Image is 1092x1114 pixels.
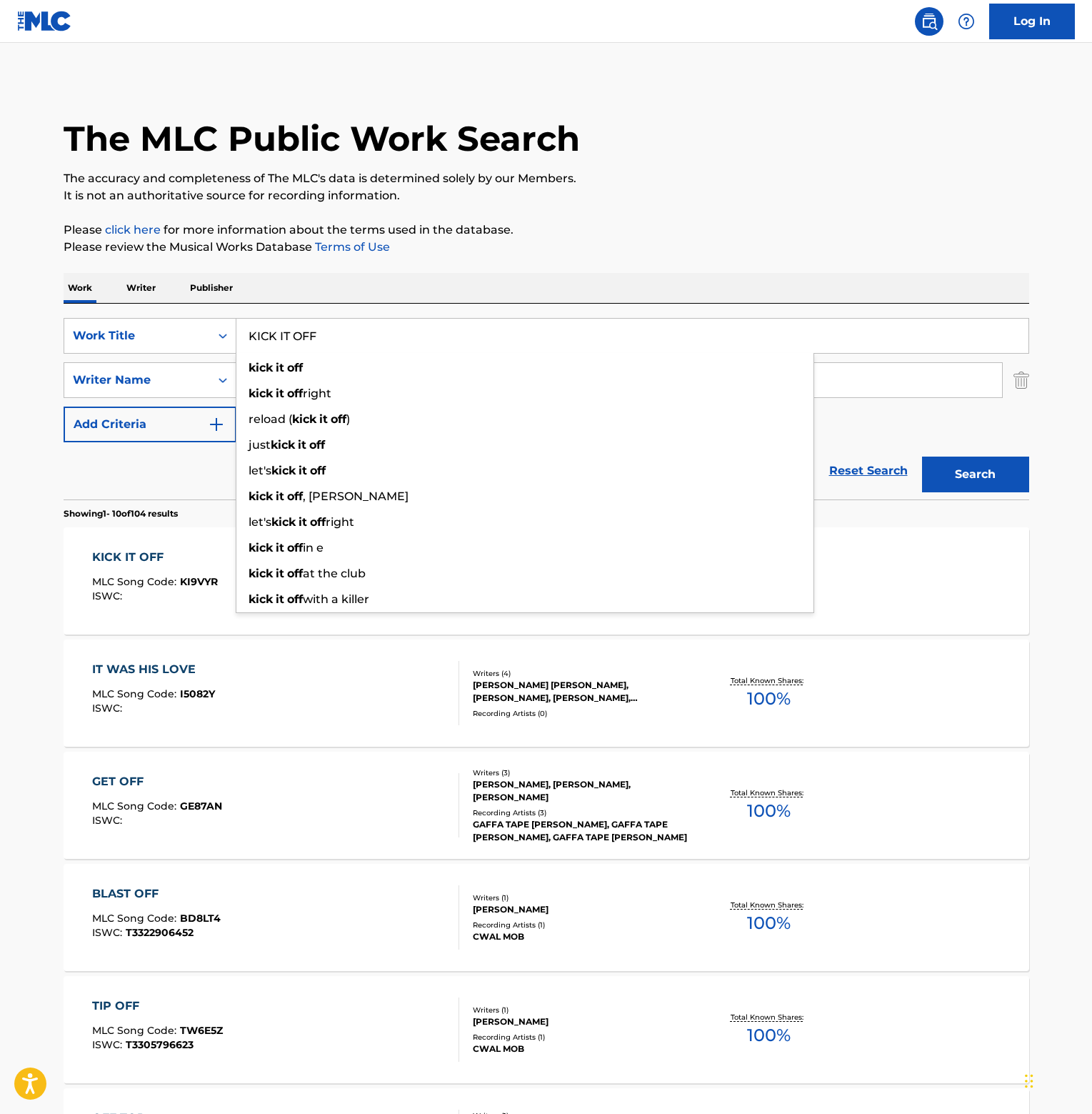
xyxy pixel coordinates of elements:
strong: it [276,361,284,374]
div: Recording Artists ( 1 ) [473,920,688,930]
strong: kick [271,464,296,477]
iframe: Chat Widget [1021,1045,1092,1114]
img: Delete Criterion [1013,362,1029,398]
strong: it [299,464,307,477]
p: Work [64,273,96,303]
strong: kick [292,412,316,426]
p: Publisher [186,273,237,303]
div: Recording Artists ( 1 ) [473,1032,688,1043]
strong: kick [249,387,273,400]
strong: off [310,464,326,477]
strong: it [276,592,284,606]
strong: it [276,489,284,503]
div: Writers ( 4 ) [473,668,688,679]
div: Help [952,7,981,36]
strong: it [319,412,328,426]
span: ISWC : [92,590,126,602]
p: It is not an authoritative source for recording information. [64,187,1029,204]
button: Add Criteria [64,407,236,442]
strong: off [310,515,326,529]
span: MLC Song Code : [92,575,180,588]
div: Recording Artists ( 0 ) [473,708,688,719]
p: Please for more information about the terms used in the database. [64,222,1029,239]
strong: kick [249,567,273,580]
strong: it [276,387,284,400]
span: MLC Song Code : [92,687,180,700]
p: Showing 1 - 10 of 104 results [64,507,178,520]
span: 100 % [747,910,791,936]
div: BLAST OFF [92,885,221,902]
a: Terms of Use [312,240,390,254]
p: Total Known Shares: [731,900,807,910]
img: search [921,13,938,30]
span: MLC Song Code : [92,1024,180,1037]
span: in e [303,541,324,554]
span: GE87AN [180,800,222,812]
h1: The MLC Public Work Search [64,117,580,160]
p: Total Known Shares: [731,1012,807,1023]
span: KI9VYR [180,575,218,588]
span: T3322906452 [126,926,194,939]
span: with a killer [303,592,369,606]
div: IT WAS HIS LOVE [92,661,215,678]
a: KICK IT OFFMLC Song Code:KI9VYRISWC:Writers (2)[PERSON_NAME], [PERSON_NAME]Recording Artists (1)[... [64,527,1029,635]
a: TIP OFFMLC Song Code:TW6E5ZISWC:T3305796623Writers (1)[PERSON_NAME]Recording Artists (1)CWAL MOBT... [64,976,1029,1083]
span: right [303,387,331,400]
p: Total Known Shares: [731,787,807,798]
strong: off [309,438,325,452]
a: GET OFFMLC Song Code:GE87ANISWC:Writers (3)[PERSON_NAME], [PERSON_NAME], [PERSON_NAME]Recording A... [64,752,1029,859]
span: BD8LT4 [180,912,221,925]
div: GAFFA TAPE [PERSON_NAME], GAFFA TAPE [PERSON_NAME], GAFFA TAPE [PERSON_NAME] [473,818,688,844]
strong: kick [271,515,296,529]
a: IT WAS HIS LOVEMLC Song Code:I5082YISWC:Writers (4)[PERSON_NAME] [PERSON_NAME], [PERSON_NAME], [P... [64,640,1029,747]
span: I5082Y [180,687,215,700]
span: TW6E5Z [180,1024,223,1037]
span: 100 % [747,798,791,824]
strong: it [298,438,306,452]
div: Writers ( 1 ) [473,892,688,903]
strong: kick [249,361,273,374]
strong: it [299,515,307,529]
strong: off [287,592,303,606]
span: ISWC : [92,1038,126,1051]
p: Total Known Shares: [731,675,807,686]
strong: kick [249,592,273,606]
span: reload ( [249,412,292,426]
strong: it [276,567,284,580]
a: BLAST OFFMLC Song Code:BD8LT4ISWC:T3322906452Writers (1)[PERSON_NAME]Recording Artists (1)CWAL MO... [64,864,1029,971]
span: ISWC : [92,702,126,715]
div: KICK IT OFF [92,549,218,566]
img: 9d2ae6d4665cec9f34b9.svg [208,416,225,433]
span: 100 % [747,686,791,712]
strong: kick [249,541,273,554]
span: ISWC : [92,926,126,939]
span: right [326,515,354,529]
p: Please review the Musical Works Database [64,239,1029,256]
div: Drag [1025,1060,1033,1103]
strong: off [287,387,303,400]
a: Log In [989,4,1075,39]
span: let's [249,464,271,477]
strong: off [287,541,303,554]
span: ) [346,412,350,426]
p: Writer [122,273,160,303]
span: MLC Song Code : [92,912,180,925]
a: Reset Search [822,455,915,487]
strong: it [276,541,284,554]
strong: off [287,489,303,503]
span: 100 % [747,1023,791,1048]
strong: off [331,412,346,426]
strong: kick [271,438,295,452]
a: click here [105,223,161,237]
img: MLC Logo [17,11,72,31]
div: CWAL MOB [473,930,688,943]
span: let's [249,515,271,529]
span: MLC Song Code : [92,800,180,812]
img: help [958,13,975,30]
div: GET OFF [92,773,222,790]
span: T3305796623 [126,1038,194,1051]
strong: off [287,361,303,374]
div: [PERSON_NAME], [PERSON_NAME], [PERSON_NAME] [473,778,688,804]
span: just [249,438,271,452]
div: Writers ( 1 ) [473,1005,688,1015]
